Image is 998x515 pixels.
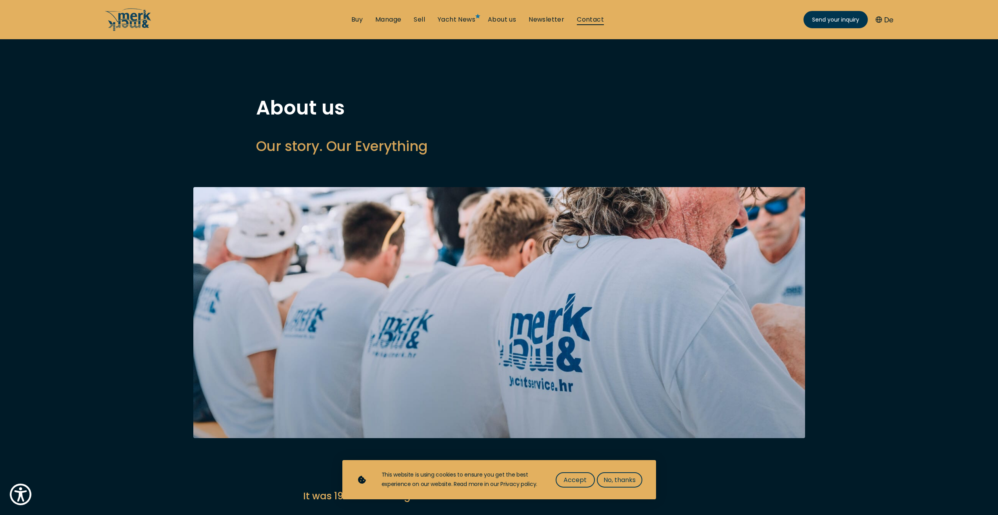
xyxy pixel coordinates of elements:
[351,15,363,24] a: Buy
[375,15,401,24] a: Manage
[577,15,604,24] a: Contact
[812,16,859,24] span: Send your inquiry
[564,475,587,485] span: Accept
[303,489,695,503] h2: It was 1999. when we got into this
[604,475,636,485] span: No, thanks
[556,472,595,488] button: Accept
[529,15,564,24] a: Newsletter
[803,11,868,28] a: Send your inquiry
[876,15,893,25] button: De
[8,482,33,507] button: Show Accessibility Preferences
[105,25,152,34] a: /
[414,15,425,24] a: Sell
[597,472,642,488] button: No, thanks
[256,136,742,156] h2: Our story. Our Everything
[256,98,742,118] h1: About us
[382,470,540,489] div: This website is using cookies to ensure you get the best experience on our website. Read more in ...
[500,480,536,488] a: Privacy policy
[488,15,516,24] a: About us
[438,15,475,24] a: Yacht News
